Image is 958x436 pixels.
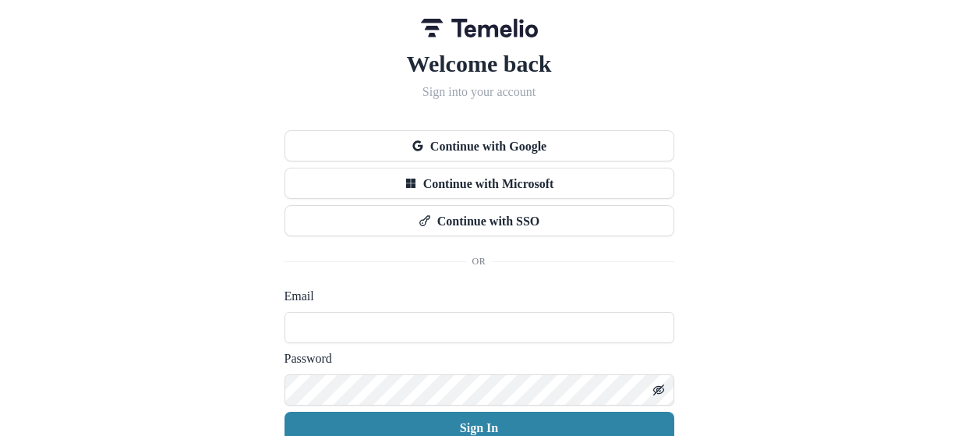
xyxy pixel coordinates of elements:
[285,168,674,199] button: Continue with Microsoft
[285,349,665,368] label: Password
[285,50,674,78] h1: Welcome back
[285,84,674,99] h2: Sign into your account
[285,287,665,306] label: Email
[421,19,538,37] img: Temelio
[285,130,674,161] button: Continue with Google
[646,378,671,402] button: Toggle password visibility
[285,205,674,236] button: Continue with SSO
